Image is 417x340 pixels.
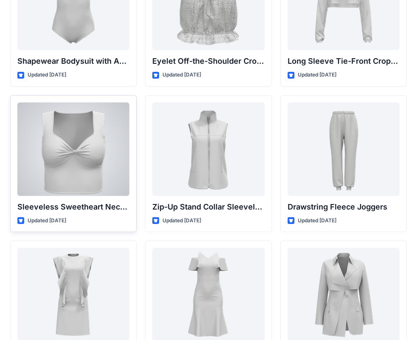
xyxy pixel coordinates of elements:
[288,102,400,196] a: Drawstring Fleece Joggers
[28,71,66,79] p: Updated [DATE]
[152,201,264,213] p: Zip-Up Stand Collar Sleeveless Vest
[28,216,66,225] p: Updated [DATE]
[17,201,129,213] p: Sleeveless Sweetheart Neck Twist-Front Crop Top
[298,71,336,79] p: Updated [DATE]
[288,55,400,67] p: Long Sleeve Tie-Front Cropped Shrug
[288,201,400,213] p: Drawstring Fleece Joggers
[152,102,264,196] a: Zip-Up Stand Collar Sleeveless Vest
[17,102,129,196] a: Sleeveless Sweetheart Neck Twist-Front Crop Top
[298,216,336,225] p: Updated [DATE]
[162,71,201,79] p: Updated [DATE]
[17,55,129,67] p: Shapewear Bodysuit with Adjustable Straps
[162,216,201,225] p: Updated [DATE]
[152,55,264,67] p: Eyelet Off-the-Shoulder Crop Top with Ruffle Straps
